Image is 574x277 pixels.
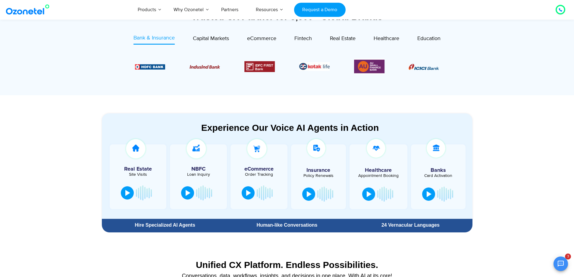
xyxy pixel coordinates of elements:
[135,63,165,70] div: 2 / 6
[135,64,165,69] img: Picture9.png
[133,35,175,41] span: Bank & Insurance
[554,257,568,271] button: Open chat
[330,34,356,45] a: Real Estate
[105,260,469,270] div: Unified CX Platform. Endless Possibilities.
[294,174,343,178] div: Policy Renewals
[354,168,403,173] h5: Healthcare
[354,174,403,178] div: Appointment Booking
[374,34,399,45] a: Healthcare
[105,223,225,228] div: Hire Specialized AI Agents
[135,58,439,74] div: Image Carousel
[190,63,220,70] div: 3 / 6
[565,253,571,260] span: 3
[247,35,276,42] span: eCommerce
[414,174,463,178] div: Card Activation
[354,58,384,74] img: Picture13.png
[294,3,346,17] a: Request a Demo
[374,35,399,42] span: Healthcare
[244,61,275,72] img: Picture12.png
[190,65,220,69] img: Picture10.png
[193,35,229,42] span: Capital Markets
[414,168,463,173] h5: Banks
[299,62,330,71] div: 5 / 6
[133,34,175,45] a: Bank & Insurance
[409,64,439,70] img: Picture8.png
[354,58,384,74] div: 6 / 6
[330,35,356,42] span: Real Estate
[113,166,164,172] h5: Real Estate
[294,35,312,42] span: Fintech
[247,34,276,45] a: eCommerce
[108,122,472,133] div: Experience Our Voice AI Agents in Action
[113,172,164,177] div: Site Visits
[228,223,346,228] div: Human-like Conversations
[417,35,441,42] span: Education
[299,62,330,71] img: Picture26.jpg
[173,166,224,172] h5: NBFC
[173,172,224,177] div: Loan Inquiry
[244,61,275,72] div: 4 / 6
[352,223,469,228] div: 24 Vernacular Languages
[193,34,229,45] a: Capital Markets
[294,168,343,173] h5: Insurance
[417,34,441,45] a: Education
[234,166,284,172] h5: eCommerce
[409,63,439,70] div: 1 / 6
[294,34,312,45] a: Fintech
[234,172,284,177] div: Order Tracking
